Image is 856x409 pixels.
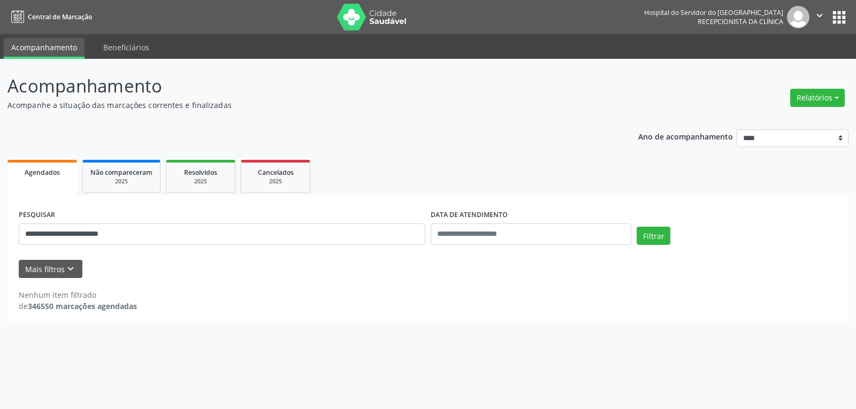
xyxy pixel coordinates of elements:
[830,8,849,27] button: apps
[431,207,508,223] label: DATA DE ATENDIMENTO
[90,178,152,186] div: 2025
[4,38,85,59] a: Acompanhamento
[644,8,783,17] div: Hospital do Servidor do [GEOGRAPHIC_DATA]
[7,73,596,99] p: Acompanhamento
[258,168,294,177] span: Cancelados
[184,168,217,177] span: Resolvidos
[96,38,157,57] a: Beneficiários
[7,8,92,26] a: Central de Marcação
[65,263,77,275] i: keyboard_arrow_down
[28,12,92,21] span: Central de Marcação
[174,178,227,186] div: 2025
[809,6,830,28] button: 
[698,17,783,26] span: Recepcionista da clínica
[790,89,845,107] button: Relatórios
[814,10,826,21] i: 
[25,168,60,177] span: Agendados
[638,129,733,143] p: Ano de acompanhamento
[19,207,55,223] label: PESQUISAR
[787,6,809,28] img: img
[28,301,137,311] strong: 346550 marcações agendadas
[19,289,137,300] div: Nenhum item filtrado
[19,300,137,312] div: de
[90,168,152,177] span: Não compareceram
[7,99,596,111] p: Acompanhe a situação das marcações correntes e finalizadas
[637,227,670,245] button: Filtrar
[249,178,302,186] div: 2025
[19,260,82,279] button: Mais filtroskeyboard_arrow_down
